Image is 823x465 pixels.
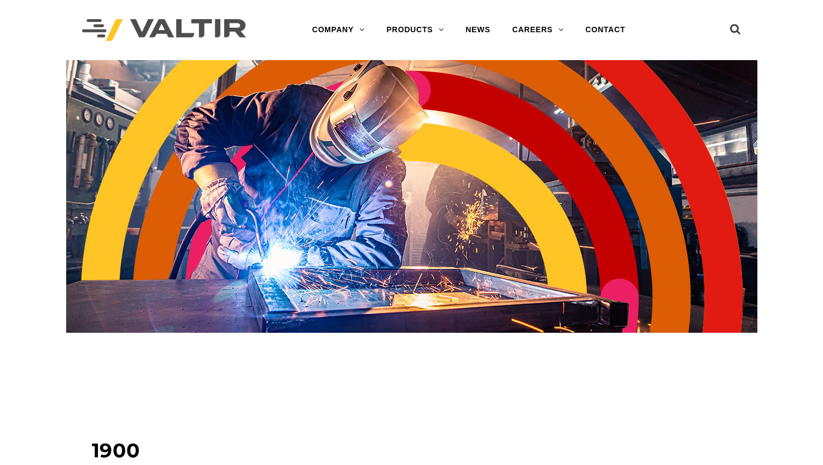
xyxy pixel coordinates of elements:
[454,19,501,41] a: NEWS
[82,19,246,42] img: Valtir
[575,19,637,41] a: CONTACT
[66,60,757,333] img: Header_Timeline
[376,19,455,41] a: PRODUCTS
[301,19,376,41] a: COMPANY
[501,19,575,41] a: CAREERS
[92,438,140,462] span: 1900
